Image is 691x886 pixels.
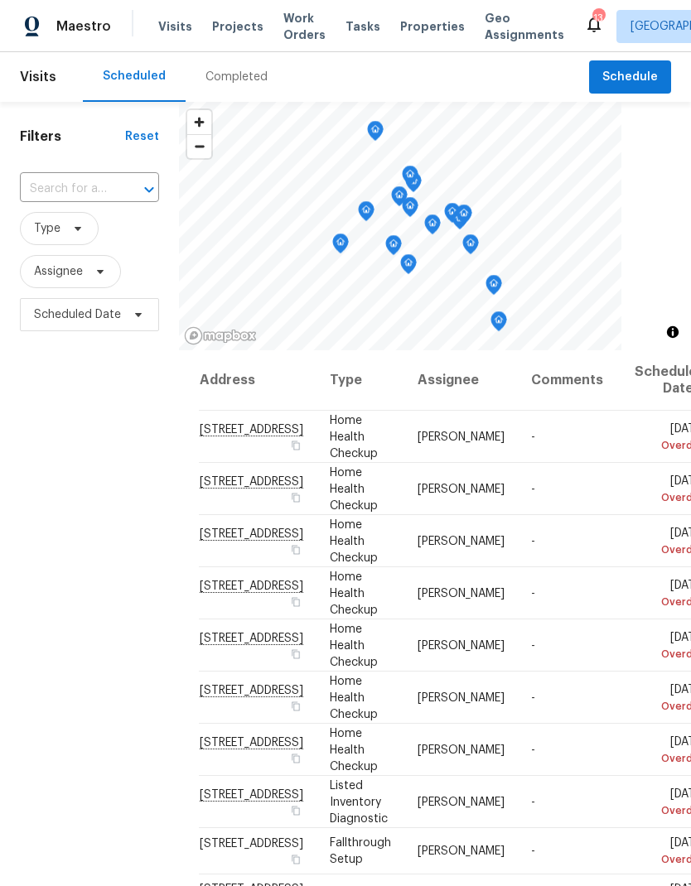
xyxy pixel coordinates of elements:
[200,838,303,850] span: [STREET_ADDRESS]
[288,437,303,452] button: Copy Address
[330,414,378,459] span: Home Health Checkup
[179,102,621,350] canvas: Map
[486,275,502,301] div: Map marker
[330,623,378,667] span: Home Health Checkup
[462,234,479,260] div: Map marker
[358,201,374,227] div: Map marker
[345,21,380,32] span: Tasks
[288,852,303,867] button: Copy Address
[456,205,472,230] div: Map marker
[187,134,211,158] button: Zoom out
[56,18,111,35] span: Maestro
[592,10,604,26] div: 13
[531,744,535,755] span: -
[531,431,535,442] span: -
[400,254,417,280] div: Map marker
[531,639,535,651] span: -
[20,176,113,202] input: Search for an address...
[330,466,378,511] span: Home Health Checkup
[490,311,507,337] div: Map marker
[330,779,388,824] span: Listed Inventory Diagnostic
[187,135,211,158] span: Zoom out
[199,350,317,411] th: Address
[20,59,56,95] span: Visits
[452,209,468,235] div: Map marker
[531,796,535,807] span: -
[485,10,564,43] span: Geo Assignments
[330,675,378,720] span: Home Health Checkup
[589,60,671,94] button: Schedule
[418,744,505,755] span: [PERSON_NAME]
[330,571,378,615] span: Home Health Checkup
[187,110,211,134] button: Zoom in
[138,178,161,201] button: Open
[34,263,83,280] span: Assignee
[400,18,465,35] span: Properties
[418,587,505,599] span: [PERSON_NAME]
[402,197,418,223] div: Map marker
[531,483,535,494] span: -
[212,18,263,35] span: Projects
[158,18,192,35] span: Visits
[330,837,391,865] span: Fallthrough Setup
[518,350,621,411] th: Comments
[288,542,303,556] button: Copy Address
[418,535,505,547] span: [PERSON_NAME]
[125,128,159,145] div: Reset
[418,845,505,857] span: [PERSON_NAME]
[531,845,535,857] span: -
[531,691,535,703] span: -
[404,350,518,411] th: Assignee
[330,727,378,772] span: Home Health Checkup
[283,10,326,43] span: Work Orders
[531,587,535,599] span: -
[288,646,303,661] button: Copy Address
[391,186,408,212] div: Map marker
[34,220,60,237] span: Type
[424,214,441,240] div: Map marker
[402,166,418,191] div: Map marker
[444,203,461,229] div: Map marker
[34,306,121,323] span: Scheduled Date
[184,326,257,345] a: Mapbox homepage
[418,483,505,494] span: [PERSON_NAME]
[385,235,402,261] div: Map marker
[288,750,303,765] button: Copy Address
[288,489,303,504] button: Copy Address
[103,68,166,84] div: Scheduled
[288,594,303,609] button: Copy Address
[418,691,505,703] span: [PERSON_NAME]
[668,323,678,341] span: Toggle attribution
[288,802,303,817] button: Copy Address
[332,234,349,259] div: Map marker
[418,431,505,442] span: [PERSON_NAME]
[288,698,303,713] button: Copy Address
[317,350,404,411] th: Type
[20,128,125,145] h1: Filters
[330,518,378,563] span: Home Health Checkup
[205,69,268,85] div: Completed
[663,322,683,342] button: Toggle attribution
[367,121,384,147] div: Map marker
[602,67,658,88] span: Schedule
[418,639,505,651] span: [PERSON_NAME]
[531,535,535,547] span: -
[418,796,505,807] span: [PERSON_NAME]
